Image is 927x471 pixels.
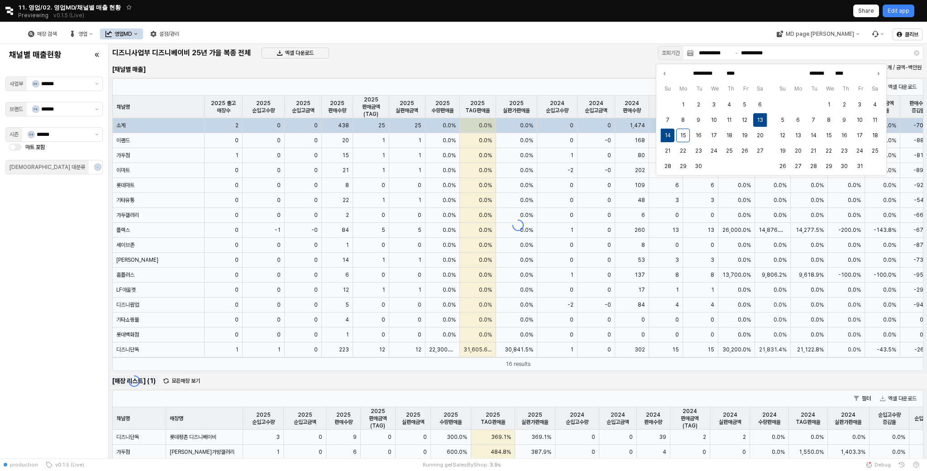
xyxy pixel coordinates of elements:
button: 2025-09-15 [676,129,690,142]
h4: 채널별 매출현황 [9,50,80,59]
button: 2025-09-17 [707,129,721,142]
p: Edit app [888,7,909,14]
button: 2025-10-30 [837,159,851,173]
button: 2025-10-08 [822,113,836,127]
button: 2025-10-14 [807,129,820,142]
span: - [95,164,101,170]
button: 2025-09-07 [661,113,674,127]
span: production [10,461,38,468]
button: 2025-10-02 [837,98,851,111]
button: 2025-10-20 [791,144,805,158]
button: 2025-10-06 [791,113,805,127]
button: 2025-09-14 [661,129,674,142]
div: 브랜드 [10,105,23,114]
span: Sa [868,84,883,93]
div: 영업MD [115,31,132,37]
button: 2025-09-27 [753,144,767,158]
button: 2025-09-13 [753,113,767,127]
button: 2025-10-31 [853,159,866,173]
button: 2025-09-05 [738,98,751,111]
span: v0.1.5 (Live) [53,461,84,468]
button: 2025-09-09 [692,113,705,127]
span: Sa [753,84,768,93]
button: 제안 사항 표시 [91,102,102,116]
div: MD page 이동 [771,29,865,39]
span: Fr [739,84,752,93]
span: S5 [28,131,34,138]
button: 2025-10-16 [837,129,851,142]
span: Th [723,84,739,93]
button: 엑셀 다운로드 [262,48,329,58]
div: 매장 검색 [23,29,62,39]
button: 2025-09-08 [676,113,690,127]
button: 2025-09-29 [676,159,690,173]
h5: 디즈니사업부 디즈니베이비 25년 가을 복종 전체 [112,48,251,58]
button: 2025-10-13 [791,129,805,142]
button: 2025-09-26 [738,144,751,158]
span: Th [838,84,854,93]
button: Clear [914,50,919,56]
button: 2025-10-11 [868,113,882,127]
button: 클리브 [893,29,922,40]
button: 2025-09-19 [738,129,751,142]
span: Su [775,84,790,93]
button: History [894,458,909,471]
button: v0.1.5 (Live) [42,458,88,471]
button: 2025-10-21 [807,144,820,158]
button: Releases and History [48,9,89,22]
div: [DEMOGRAPHIC_DATA] 대분류 [10,163,85,172]
div: 조회기간 [662,48,680,58]
button: 2025-09-30 [692,159,705,173]
button: 2025-10-29 [822,159,836,173]
button: 2025-10-05 [776,113,789,127]
p: Share [858,7,874,14]
button: 영업MD [100,29,143,39]
button: 2025-09-16 [692,129,705,142]
div: 매장 검색 [37,31,57,37]
button: 2025-09-28 [661,159,674,173]
button: 2025-10-10 [853,113,866,127]
span: Mo [790,84,806,93]
p: v0.1.5 (Live) [53,12,84,19]
button: 영업 [64,29,98,39]
div: 영업 [78,31,87,37]
button: 2025-09-20 [753,129,767,142]
button: 2025-09-18 [722,129,736,142]
button: 2025-10-15 [822,129,836,142]
span: 3.9 s [490,461,501,468]
div: 설정/관리 [159,31,179,37]
button: 2025-09-25 [722,144,736,158]
button: 2025-09-23 [692,144,705,158]
button: 설정/관리 [145,29,185,39]
span: Fr [854,84,867,93]
p: 클리브 [905,31,918,38]
p: 엑셀 다운로드 [285,49,314,57]
span: Su [660,84,675,93]
span: Mo [675,84,691,93]
button: 2025-10-24 [853,144,866,158]
main: App Frame [109,44,927,458]
button: 2025-10-09 [837,113,851,127]
button: 2025-10-12 [776,129,789,142]
span: Debug [874,461,891,468]
button: 2025-10-27 [791,159,805,173]
button: 2025-09-24 [707,144,721,158]
span: Tu [692,84,707,93]
h6: [채널별 매출] [112,65,378,73]
button: 2025-10-04 [868,98,882,111]
span: 79 [33,106,39,112]
button: 제안 사항 표시 [91,77,102,91]
button: Share app [853,5,879,17]
button: MD page [PERSON_NAME] [771,29,865,39]
button: Help [909,458,923,471]
button: 2025-09-10 [707,113,721,127]
p: 모든매장 보기 [172,377,200,384]
button: 2025-09-22 [676,144,690,158]
span: DS [33,81,39,87]
div: Previewing v0.1.5 (Live) [18,9,89,22]
span: We [822,84,838,93]
span: 마트 포함 [25,144,45,150]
